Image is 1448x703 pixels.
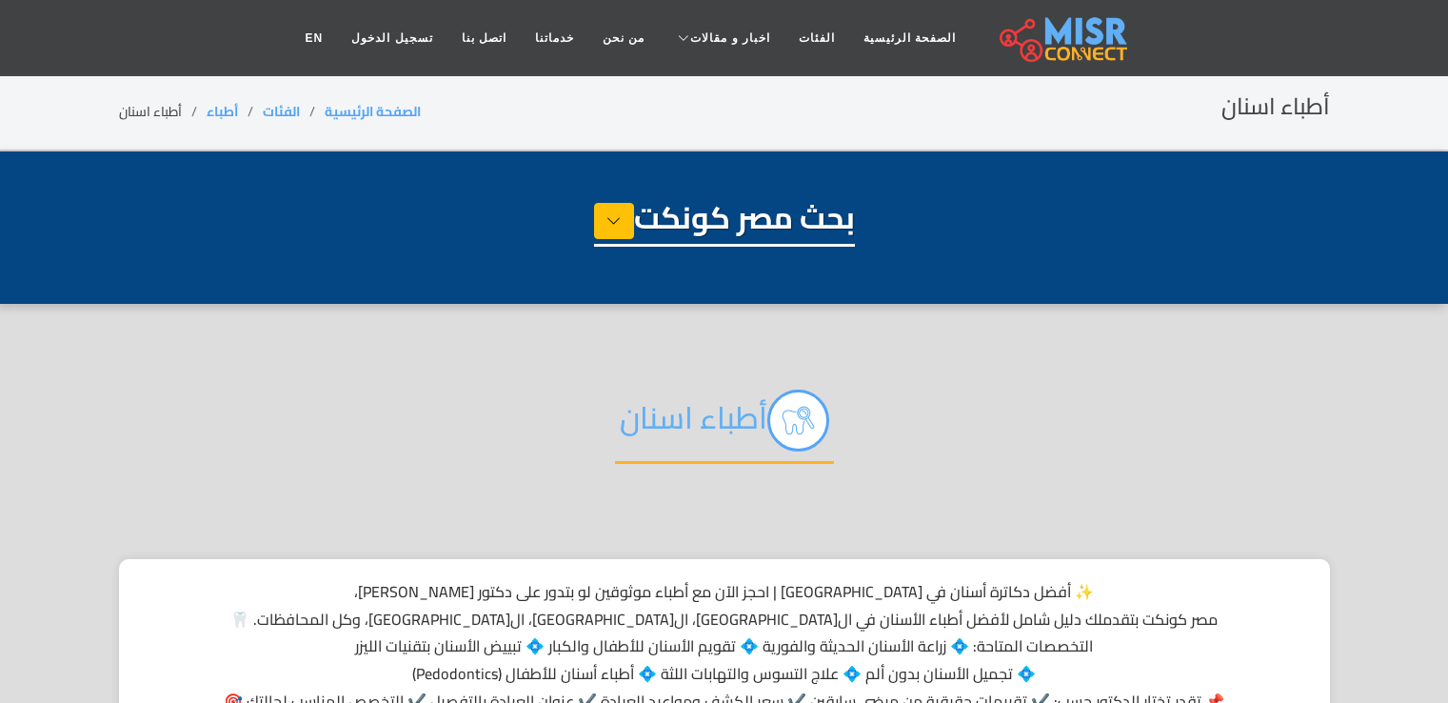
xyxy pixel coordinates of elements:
[447,20,521,56] a: اتصل بنا
[784,20,849,56] a: الفئات
[615,390,834,464] h2: أطباء اسنان
[1000,14,1127,62] img: main.misr_connect
[690,30,770,47] span: اخبار و مقالات
[337,20,446,56] a: تسجيل الدخول
[594,199,855,247] h1: بحث مصر كونكت
[588,20,659,56] a: من نحن
[521,20,588,56] a: خدماتنا
[1221,93,1330,121] h2: أطباء اسنان
[849,20,970,56] a: الصفحة الرئيسية
[291,20,338,56] a: EN
[263,99,300,124] a: الفئات
[659,20,784,56] a: اخبار و مقالات
[767,390,829,452] img: k714wZmFaHWIHbCst04N.png
[207,99,238,124] a: أطباء
[325,99,421,124] a: الصفحة الرئيسية
[119,102,207,122] li: أطباء اسنان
